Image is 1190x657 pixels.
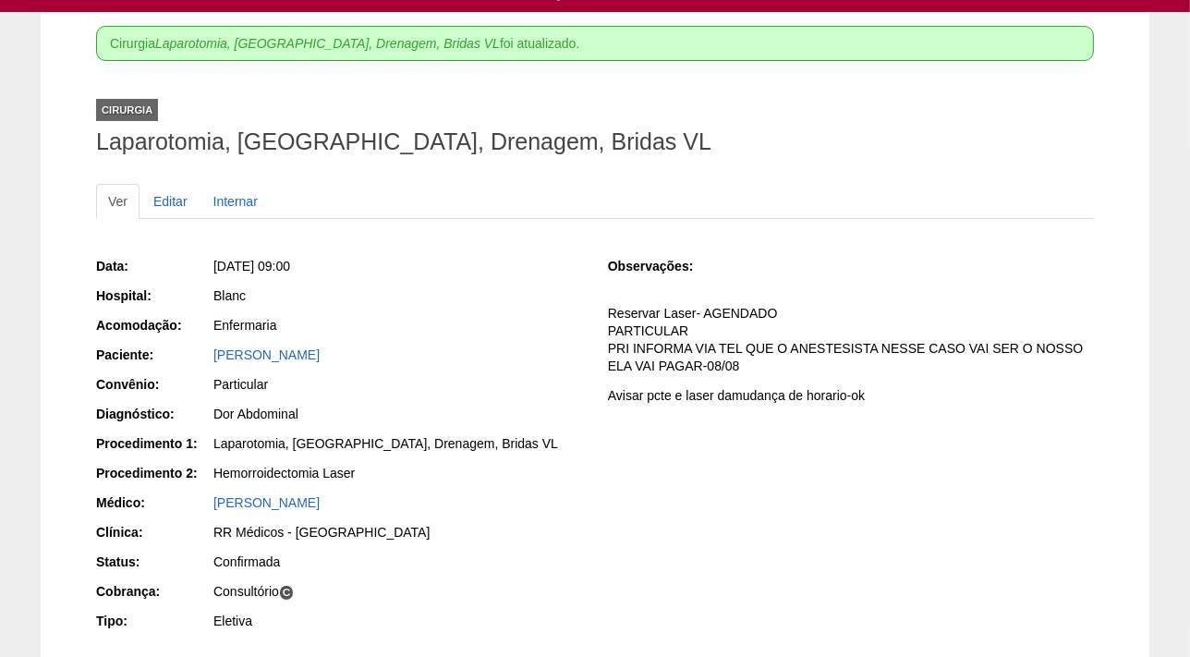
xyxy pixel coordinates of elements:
[96,346,212,364] div: Paciente:
[96,375,212,394] div: Convênio:
[213,259,290,274] span: [DATE] 09:00
[213,405,582,423] div: Dor Abdominal
[96,405,212,423] div: Diagnóstico:
[96,184,140,219] a: Ver
[213,286,582,305] div: Blanc
[279,585,295,601] span: C
[96,26,1094,61] div: Cirurgia foi atualizado.
[608,305,1094,375] p: Reservar Laser- AGENDADO PARTICULAR PRI INFORMA VIA TEL QUE O ANESTESISTA NESSE CASO VAI SER O NO...
[213,523,582,541] div: RR Médicos - [GEOGRAPHIC_DATA]
[213,375,582,394] div: Particular
[96,553,212,571] div: Status:
[96,130,1094,153] h1: Laparotomia, [GEOGRAPHIC_DATA], Drenagem, Bridas VL
[96,286,212,305] div: Hospital:
[213,612,582,630] div: Eletiva
[213,316,582,335] div: Enfermaria
[608,257,723,275] div: Observações:
[96,582,212,601] div: Cobrança:
[141,184,200,219] a: Editar
[96,493,212,512] div: Médico:
[213,434,582,453] div: Laparotomia, [GEOGRAPHIC_DATA], Drenagem, Bridas VL
[608,387,1094,405] p: Avisar pcte e laser damudança de horario-ok
[213,582,582,601] div: Consultório
[201,184,270,219] a: Internar
[213,464,582,482] div: Hemorroidectomia Laser
[96,464,212,482] div: Procedimento 2:
[96,99,158,121] div: Cirurgia
[96,316,212,335] div: Acomodação:
[213,347,320,362] a: [PERSON_NAME]
[96,434,212,453] div: Procedimento 1:
[213,495,320,510] a: [PERSON_NAME]
[96,523,212,541] div: Clínica:
[96,257,212,275] div: Data:
[96,612,212,630] div: Tipo:
[213,553,582,571] div: Confirmada
[155,36,500,51] em: Laparotomia, [GEOGRAPHIC_DATA], Drenagem, Bridas VL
